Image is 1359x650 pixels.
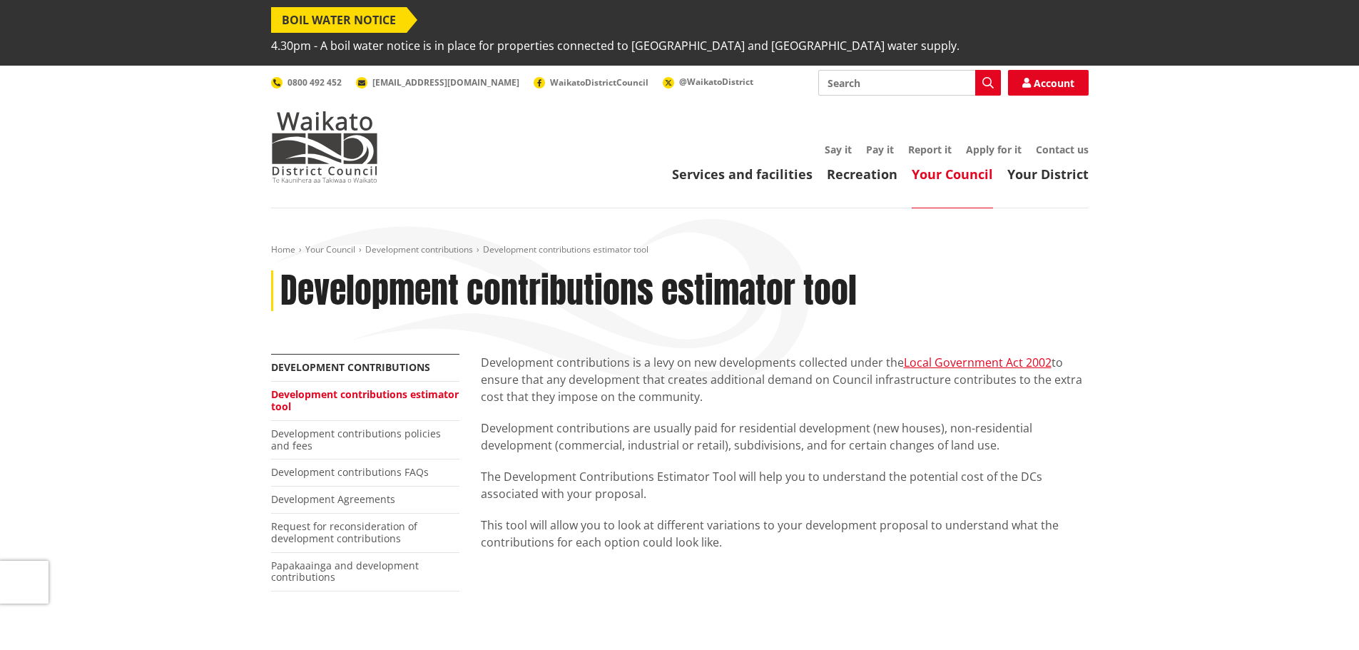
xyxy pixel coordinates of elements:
a: 0800 492 452 [271,76,342,88]
a: Contact us [1036,143,1089,156]
p: The Development Contributions Estimator Tool will help you to understand the potential cost of th... [481,468,1089,502]
p: Development contributions are usually paid for residential development (new houses), non-resident... [481,420,1089,454]
a: Development Agreements [271,492,395,506]
a: Development contributions [271,360,430,374]
a: Request for reconsideration of development contributions [271,519,417,545]
a: Pay it [866,143,894,156]
p: Development contributions is a levy on new developments collected under the to ensure that any de... [481,354,1089,405]
input: Search input [818,70,1001,96]
a: Your Council [305,243,355,255]
p: This tool will allow you to look at different variations to your development proposal to understa... [481,517,1089,551]
a: Recreation [827,166,897,183]
a: Development contributions policies and fees [271,427,441,452]
a: Your Council [912,166,993,183]
a: [EMAIL_ADDRESS][DOMAIN_NAME] [356,76,519,88]
span: 0800 492 452 [287,76,342,88]
a: Papakaainga and development contributions [271,559,419,584]
a: WaikatoDistrictCouncil [534,76,648,88]
span: @WaikatoDistrict [679,76,753,88]
span: 4.30pm - A boil water notice is in place for properties connected to [GEOGRAPHIC_DATA] and [GEOGR... [271,33,960,59]
a: Development contributions estimator tool [271,387,459,413]
span: BOIL WATER NOTICE [271,7,407,33]
a: Report it [908,143,952,156]
img: Waikato District Council - Te Kaunihera aa Takiwaa o Waikato [271,111,378,183]
a: Development contributions [365,243,473,255]
span: Development contributions estimator tool [483,243,648,255]
span: WaikatoDistrictCouncil [550,76,648,88]
a: @WaikatoDistrict [663,76,753,88]
h1: Development contributions estimator tool [280,270,857,312]
nav: breadcrumb [271,244,1089,256]
a: Say it [825,143,852,156]
a: Your District [1007,166,1089,183]
a: Apply for it [966,143,1022,156]
a: Services and facilities [672,166,813,183]
a: Local Government Act 2002 [904,355,1052,370]
span: [EMAIL_ADDRESS][DOMAIN_NAME] [372,76,519,88]
a: Home [271,243,295,255]
a: Development contributions FAQs [271,465,429,479]
a: Account [1008,70,1089,96]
